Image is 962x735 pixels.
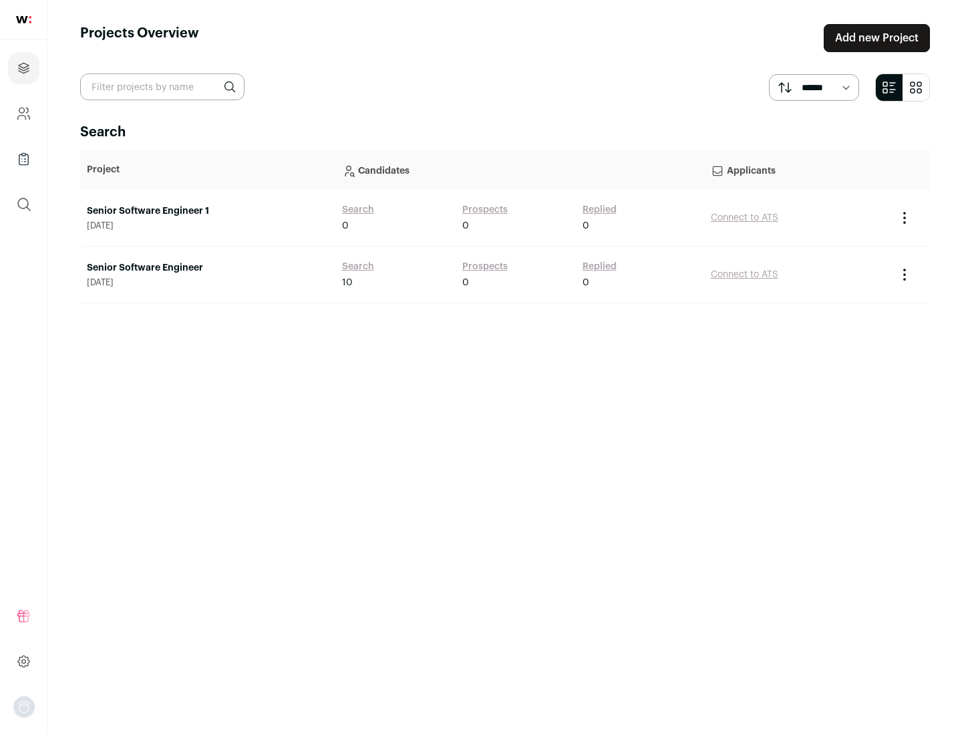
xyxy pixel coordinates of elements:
[80,123,930,142] h2: Search
[87,261,329,275] a: Senior Software Engineer
[16,16,31,23] img: wellfound-shorthand-0d5821cbd27db2630d0214b213865d53afaa358527fdda9d0ea32b1df1b89c2c.svg
[897,267,913,283] button: Project Actions
[462,219,469,233] span: 0
[13,696,35,718] button: Open dropdown
[711,270,778,279] a: Connect to ATS
[342,203,374,216] a: Search
[342,276,353,289] span: 10
[80,73,245,100] input: Filter projects by name
[342,260,374,273] a: Search
[462,260,508,273] a: Prospects
[711,213,778,223] a: Connect to ATS
[13,696,35,718] img: nopic.png
[8,143,39,175] a: Company Lists
[583,260,617,273] a: Replied
[87,220,329,231] span: [DATE]
[342,219,349,233] span: 0
[342,156,697,183] p: Candidates
[87,163,329,176] p: Project
[87,204,329,218] a: Senior Software Engineer 1
[583,219,589,233] span: 0
[462,276,469,289] span: 0
[87,277,329,288] span: [DATE]
[462,203,508,216] a: Prospects
[824,24,930,52] a: Add new Project
[8,98,39,130] a: Company and ATS Settings
[80,24,199,52] h1: Projects Overview
[8,52,39,84] a: Projects
[711,156,883,183] p: Applicants
[897,210,913,226] button: Project Actions
[583,276,589,289] span: 0
[583,203,617,216] a: Replied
